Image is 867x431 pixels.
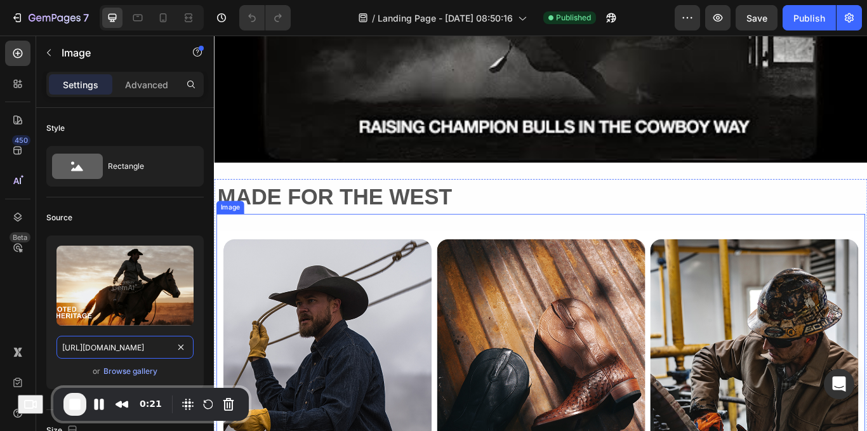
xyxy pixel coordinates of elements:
div: Style [46,123,65,134]
div: 450 [12,135,30,145]
p: 7 [83,10,89,25]
button: 7 [5,5,95,30]
span: or [93,364,100,379]
div: Browse gallery [103,366,157,377]
p: Image [62,45,169,60]
img: preview-image [56,246,194,326]
h2: MADE FOR THE WEST [3,168,759,208]
span: Published [556,12,591,23]
div: Undo/Redo [239,5,291,30]
input: https://example.com/image.jpg [56,336,194,359]
button: Publish [783,5,836,30]
div: Image [5,195,32,206]
div: Open Intercom Messenger [824,369,854,399]
button: Browse gallery [103,365,158,378]
span: Landing Page - [DATE] 08:50:16 [378,11,513,25]
span: Save [746,13,767,23]
div: Beta [10,232,30,242]
p: Advanced [125,78,168,91]
div: Rectangle [108,152,185,181]
button: Save [736,5,778,30]
iframe: Design area [214,36,867,431]
span: / [372,11,375,25]
div: Publish [793,11,825,25]
div: Source [46,212,72,223]
p: Settings [63,78,98,91]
